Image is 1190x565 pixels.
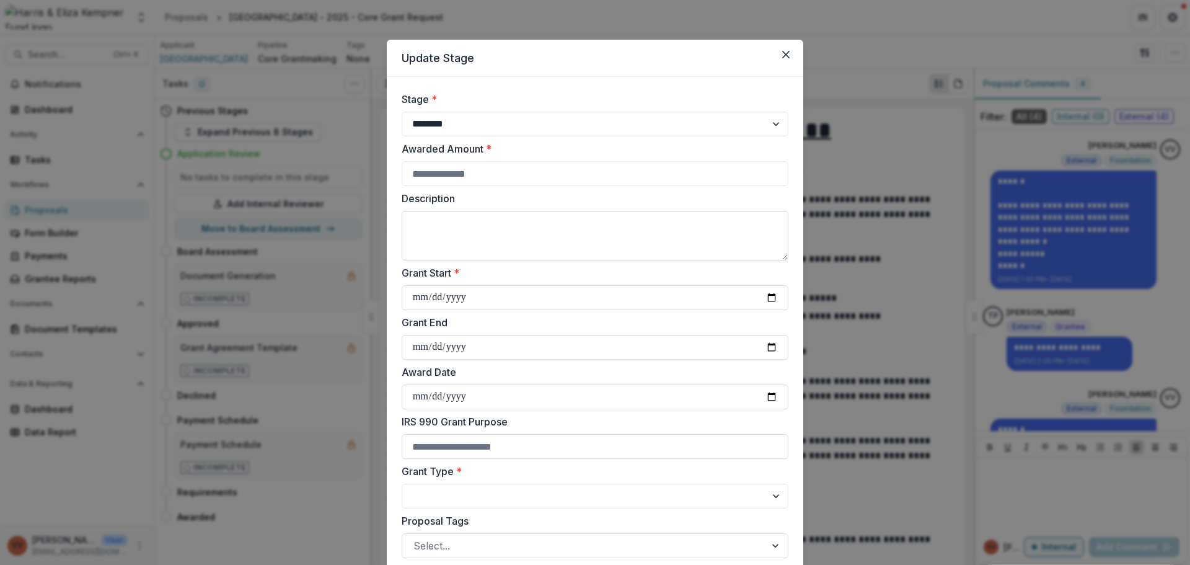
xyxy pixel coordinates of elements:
label: Proposal Tags [402,514,781,528]
label: Grant Type [402,464,781,479]
header: Update Stage [387,40,803,77]
label: Grant End [402,315,781,330]
label: IRS 990 Grant Purpose [402,414,781,429]
label: Stage [402,92,781,107]
label: Description [402,191,781,206]
button: Close [776,45,796,65]
label: Grant Start [402,265,781,280]
label: Award Date [402,365,781,380]
label: Awarded Amount [402,141,781,156]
